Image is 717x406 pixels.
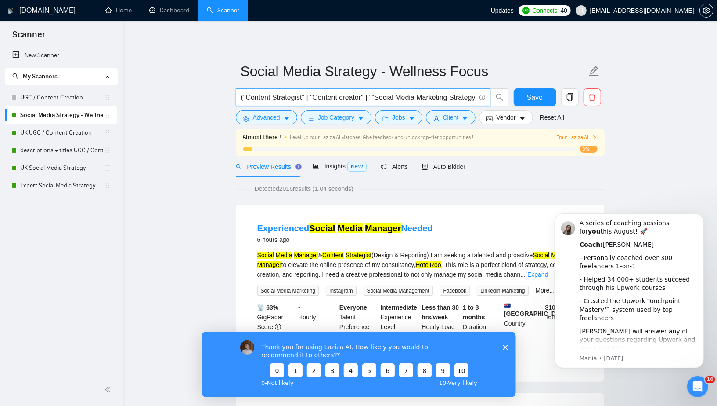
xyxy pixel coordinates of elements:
[527,271,548,278] a: Expand
[521,271,526,278] span: ...
[461,303,502,332] div: Duration
[479,110,533,124] button: idcardVendorcaret-down
[309,223,335,233] mark: Social
[104,182,111,189] span: holder
[313,163,367,170] span: Insights
[540,113,564,122] a: Reset All
[491,88,508,106] button: search
[5,106,117,124] li: Social Media Strategy - Wellness Focus
[462,115,468,122] span: caret-down
[443,113,459,122] span: Client
[422,163,465,170] span: Auto Bidder
[5,124,117,142] li: UK UGC / Content Creation
[496,113,515,122] span: Vendor
[257,250,583,279] div: & (Design & Reporting) I am seeking a talented and proactive to elevate the online presence of my...
[243,132,281,142] span: Almost there !
[20,159,104,177] a: UK Social Media Strategy
[257,252,274,259] mark: Social
[433,115,440,122] span: user
[415,261,441,268] mark: HotelRoo
[426,110,476,124] button: userClientcaret-down
[364,286,433,296] span: Social Media Management
[12,47,110,64] a: New Scanner
[295,163,303,171] div: Tooltip anchor
[463,304,485,321] b: 1 to 3 months
[313,163,319,169] span: area-chart
[536,287,555,294] a: More...
[20,124,104,142] a: UK UGC / Content Creation
[207,7,239,14] a: searchScanner
[381,304,417,311] b: Intermediate
[588,66,600,77] span: edit
[422,164,428,170] span: robot
[491,93,508,101] span: search
[532,6,558,15] span: Connects:
[541,201,717,382] iframe: Intercom notifications message
[561,88,579,106] button: copy
[699,7,713,14] a: setting
[257,234,433,245] div: 6 hours ago
[365,223,401,233] mark: Manager
[20,177,104,194] a: Expert Social Media Strategy
[375,110,422,124] button: folderJobscaret-down
[257,223,433,233] a: ExperiencedSocial Media ManagerNeeded
[257,304,279,311] b: 📡 63%
[440,286,470,296] span: Facebook
[533,252,550,259] mark: Social
[276,252,292,259] mark: Media
[561,6,567,15] span: 40
[326,286,356,296] span: Instagram
[557,133,597,142] button: Train Laziza AI
[236,164,242,170] span: search
[256,303,297,332] div: GigRadar Score
[257,261,281,268] mark: Manager
[23,73,58,80] span: My Scanners
[584,88,601,106] button: delete
[504,303,511,309] img: 🇦🇺
[477,286,528,296] span: LinkedIn Marketing
[308,115,314,122] span: bars
[294,252,318,259] mark: Manager
[236,163,299,170] span: Preview Results
[700,7,713,14] span: setting
[290,134,474,140] span: Level Up Your Laziza AI Matches! Give feedback and unlock top-tier opportunities !
[284,115,290,122] span: caret-down
[562,93,578,101] span: copy
[699,4,713,18] button: setting
[479,95,485,100] span: info-circle
[5,47,117,64] li: New Scanner
[149,7,189,14] a: dashboardDashboard
[104,165,111,172] span: holder
[20,89,104,106] a: UGC / Content Creation
[12,73,18,79] span: search
[491,7,514,14] span: Updates
[346,252,371,259] mark: Strategist
[527,92,543,103] span: Save
[392,113,405,122] span: Jobs
[358,115,364,122] span: caret-down
[275,324,281,330] span: info-circle
[522,7,530,14] img: upwork-logo.png
[420,303,461,332] div: Hourly Load
[519,115,526,122] span: caret-down
[338,303,379,332] div: Talent Preference
[379,303,420,332] div: Experience Level
[243,115,249,122] span: setting
[7,4,14,18] img: logo
[381,163,408,170] span: Alerts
